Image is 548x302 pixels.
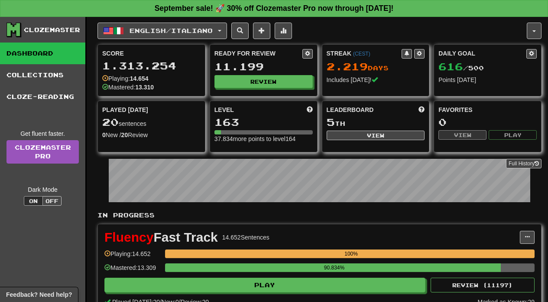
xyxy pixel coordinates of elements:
[275,23,292,39] button: More stats
[24,196,43,206] button: On
[327,49,402,58] div: Streak
[130,75,149,82] strong: 14.654
[102,116,119,128] span: 20
[102,105,148,114] span: Played [DATE]
[253,23,270,39] button: Add sentence to collection
[104,263,161,278] div: Mastered: 13.309
[438,75,537,84] div: Points [DATE]
[168,249,535,258] div: 100%
[438,49,526,59] div: Daily Goal
[104,278,425,292] button: Play
[155,4,394,13] strong: September sale! 🚀 30% off Clozemaster Pro now through [DATE]!
[102,131,106,138] strong: 0
[307,105,313,114] span: Score more points to level up
[130,27,213,34] span: English / Italiano
[104,230,153,244] wdautohl-customtag: Fluency
[102,74,149,83] div: Playing:
[418,105,425,114] span: This week in points, UTC
[6,140,79,164] a: ClozemasterPro
[327,61,425,72] div: Day s
[214,105,234,114] span: Level
[327,75,425,84] div: Includes [DATE]!
[327,116,335,128] span: 5
[327,105,374,114] span: Leaderboard
[214,75,313,88] button: Review
[214,61,313,72] div: 11.199
[327,60,368,72] span: 2.219
[214,117,313,128] div: 163
[438,130,486,140] button: View
[121,131,128,138] strong: 20
[97,23,227,39] button: English/Italiano
[327,131,425,140] button: View
[222,233,269,242] div: 14.652 Sentences
[104,249,161,264] div: Playing: 14.652
[489,130,537,140] button: Play
[97,211,542,220] p: In Progress
[6,290,72,299] span: Open feedback widget
[438,64,484,72] span: / 500
[353,51,370,57] a: (CEST)
[42,196,62,206] button: Off
[327,117,425,128] div: th
[6,185,79,194] div: Dark Mode
[438,117,537,128] div: 0
[168,263,501,272] div: 90.834%
[438,60,463,72] span: 616
[214,135,313,143] div: 37.834 more points to level 164
[438,105,537,114] div: Favorites
[231,23,249,39] button: Search sentences
[102,131,201,139] div: New / Review
[104,231,218,244] div: Fast Track
[506,159,542,168] button: Full History
[102,49,201,58] div: Score
[102,117,201,128] div: sentences
[102,60,201,71] div: 1.313.254
[24,26,80,34] div: Clozemaster
[102,83,154,92] div: Mastered:
[6,129,79,138] div: Get fluent faster.
[431,278,535,292] button: Review (11197)
[135,84,154,91] strong: 13.310
[214,49,302,58] div: Ready for Review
